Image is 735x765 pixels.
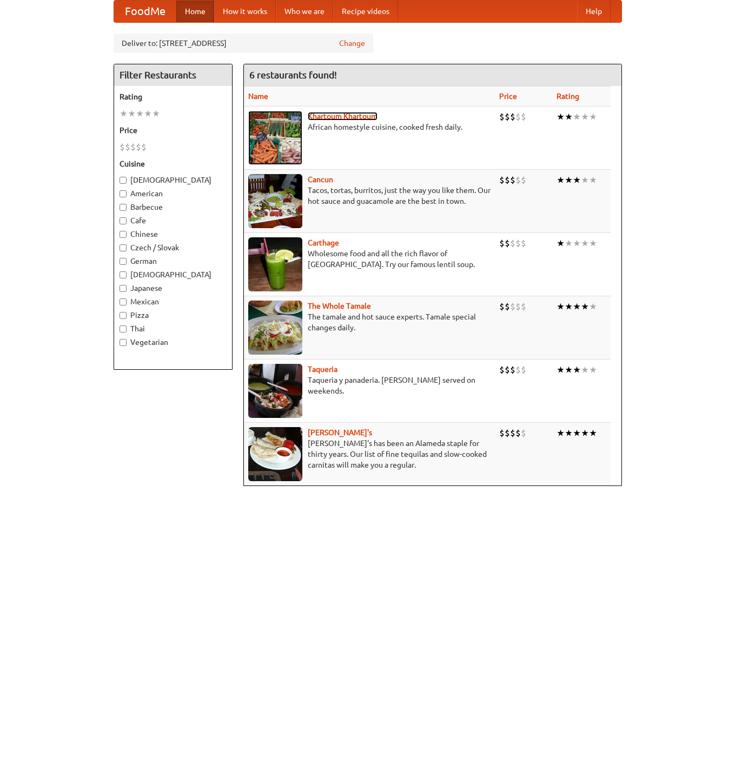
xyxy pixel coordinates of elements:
[308,302,371,310] a: The Whole Tamale
[120,188,227,199] label: American
[120,242,227,253] label: Czech / Slovak
[510,301,515,312] li: $
[589,427,597,439] li: ★
[589,174,597,186] li: ★
[557,92,579,101] a: Rating
[248,375,491,396] p: Taqueria y panaderia. [PERSON_NAME] served on weekends.
[120,91,227,102] h5: Rating
[128,108,136,119] li: ★
[248,174,302,228] img: cancun.jpg
[120,283,227,294] label: Japanese
[308,428,372,437] a: [PERSON_NAME]'s
[589,301,597,312] li: ★
[120,217,127,224] input: Cafe
[565,427,573,439] li: ★
[505,174,510,186] li: $
[581,427,589,439] li: ★
[308,112,378,121] b: Khartoum Khartoum
[120,215,227,226] label: Cafe
[510,364,515,376] li: $
[120,271,127,278] input: [DEMOGRAPHIC_DATA]
[515,364,521,376] li: $
[249,70,337,80] ng-pluralize: 6 restaurants found!
[120,229,227,240] label: Chinese
[521,301,526,312] li: $
[499,111,505,123] li: $
[557,427,565,439] li: ★
[114,64,232,86] h4: Filter Restaurants
[573,427,581,439] li: ★
[141,141,147,153] li: $
[505,301,510,312] li: $
[557,111,565,123] li: ★
[499,364,505,376] li: $
[521,237,526,249] li: $
[577,1,611,22] a: Help
[120,296,227,307] label: Mexican
[120,312,127,319] input: Pizza
[308,238,339,247] a: Carthage
[120,202,227,212] label: Barbecue
[521,364,526,376] li: $
[136,108,144,119] li: ★
[565,364,573,376] li: ★
[120,231,127,238] input: Chinese
[589,237,597,249] li: ★
[581,111,589,123] li: ★
[248,301,302,355] img: wholetamale.jpg
[505,237,510,249] li: $
[120,337,227,348] label: Vegetarian
[510,237,515,249] li: $
[515,301,521,312] li: $
[515,427,521,439] li: $
[120,244,127,251] input: Czech / Slovak
[499,174,505,186] li: $
[505,111,510,123] li: $
[120,177,127,184] input: [DEMOGRAPHIC_DATA]
[521,111,526,123] li: $
[114,1,176,22] a: FoodMe
[581,301,589,312] li: ★
[120,158,227,169] h5: Cuisine
[521,174,526,186] li: $
[125,141,130,153] li: $
[557,301,565,312] li: ★
[565,301,573,312] li: ★
[557,237,565,249] li: ★
[308,175,333,184] a: Cancun
[120,108,128,119] li: ★
[176,1,214,22] a: Home
[589,111,597,123] li: ★
[120,269,227,280] label: [DEMOGRAPHIC_DATA]
[505,364,510,376] li: $
[581,237,589,249] li: ★
[120,175,227,185] label: [DEMOGRAPHIC_DATA]
[339,38,365,49] a: Change
[214,1,276,22] a: How it works
[333,1,398,22] a: Recipe videos
[505,427,510,439] li: $
[499,301,505,312] li: $
[573,174,581,186] li: ★
[515,237,521,249] li: $
[248,185,491,207] p: Tacos, tortas, burritos, just the way you like them. Our hot sauce and guacamole are the best in ...
[515,111,521,123] li: $
[120,325,127,332] input: Thai
[515,174,521,186] li: $
[120,190,127,197] input: American
[248,364,302,418] img: taqueria.jpg
[120,339,127,346] input: Vegetarian
[573,111,581,123] li: ★
[499,92,517,101] a: Price
[581,174,589,186] li: ★
[120,256,227,267] label: German
[120,204,127,211] input: Barbecue
[248,122,491,132] p: African homestyle cuisine, cooked fresh daily.
[308,365,337,374] a: Taqueria
[120,258,127,265] input: German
